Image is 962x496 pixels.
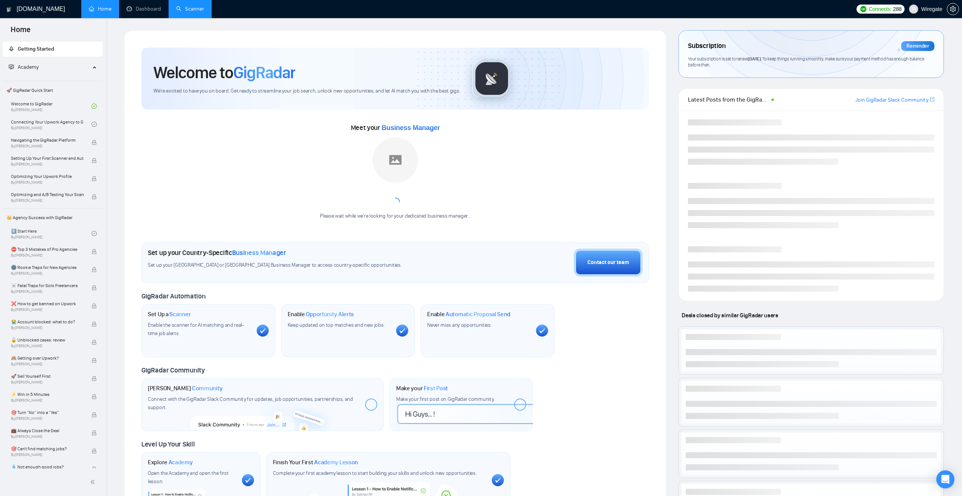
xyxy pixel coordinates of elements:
[91,448,97,454] span: lock
[11,180,84,185] span: By [PERSON_NAME]
[860,6,866,12] img: upwork-logo.png
[148,249,286,257] h1: Set up your Country-Specific
[91,122,97,127] span: check-circle
[11,409,84,416] span: 🎯 Turn “No” into a “Yes”
[947,3,959,15] button: setting
[148,262,445,269] span: Set up your [GEOGRAPHIC_DATA] or [GEOGRAPHIC_DATA] Business Manager to access country-specific op...
[11,416,84,421] span: By [PERSON_NAME]
[141,440,195,448] span: Level Up Your Skill
[91,412,97,417] span: lock
[389,196,401,208] span: loading
[11,191,84,198] span: Optimizing and A/B Testing Your Scanner for Better Results
[3,42,103,57] li: Getting Started
[91,394,97,399] span: lock
[11,453,84,457] span: By [PERSON_NAME]
[91,340,97,345] span: lock
[148,396,353,411] span: Connect with the GigRadar Slack Community for updates, job opportunities, partnerships, and support.
[148,385,223,392] h1: [PERSON_NAME]
[936,470,954,488] div: Open Intercom Messenger
[396,396,494,402] span: Make your first post on GigRadar community.
[748,56,761,62] span: [DATE]
[11,398,84,403] span: By [PERSON_NAME]
[11,144,84,148] span: By [PERSON_NAME]
[176,6,204,12] a: searchScanner
[18,64,39,70] span: Academy
[91,430,97,436] span: lock
[11,136,84,144] span: Navigating the GigRadar Platform
[169,459,193,466] span: Academy
[688,95,769,104] span: Latest Posts from the GigRadar Community
[11,434,84,439] span: By [PERSON_NAME]
[91,231,97,236] span: check-circle
[273,470,477,476] span: Complete your first academy lesson to start building your skills and unlock new opportunities.
[587,258,629,267] div: Contact our team
[11,155,84,162] span: Setting Up Your First Scanner and Auto-Bidder
[153,88,460,95] span: We're excited to have you on board. Get ready to streamline your job search, unlock new opportuni...
[382,124,440,131] span: Business Manager
[11,307,84,312] span: By [PERSON_NAME]
[11,362,84,366] span: By [PERSON_NAME]
[288,322,385,328] span: Keep updated on top matches and new jobs.
[893,5,902,13] span: 288
[11,463,84,471] span: 💧 Not enough good jobs?
[351,124,440,132] span: Meet your
[91,140,97,145] span: lock
[91,321,97,327] span: lock
[11,445,84,453] span: 🎯 Can't find matching jobs?
[6,3,12,15] img: logo
[273,459,358,466] h1: Finish Your First
[232,249,286,257] span: Business Manager
[688,56,924,68] span: Your subscription is set to renew . To keep things running smoothly, make sure your payment metho...
[314,459,358,466] span: Academy Lesson
[306,311,354,318] span: Opportunity Alerts
[11,326,84,330] span: By [PERSON_NAME]
[127,6,161,12] a: dashboardDashboard
[11,225,91,242] a: 1️⃣ Start HereBy[PERSON_NAME]
[11,98,91,114] a: Welcome to GigRadarBy[PERSON_NAME]
[930,96,934,103] a: export
[11,354,84,362] span: 🙈 Getting over Upwork?
[148,470,229,485] span: Open the Academy and open the first lesson.
[288,311,354,318] h1: Enable
[947,6,959,12] span: setting
[3,83,102,98] span: 🚀 GigRadar Quick Start
[5,24,37,40] span: Home
[11,282,84,289] span: ☠️ Fatal Traps for Solo Freelancers
[141,292,205,300] span: GigRadar Automation
[91,194,97,199] span: lock
[427,311,510,318] h1: Enable
[89,6,112,12] a: homeHome
[91,158,97,163] span: lock
[191,396,335,431] img: slackcommunity-bg.png
[869,5,891,13] span: Connects:
[91,285,97,290] span: lock
[424,385,448,392] span: First Post
[11,372,84,380] span: 🚀 Sell Yourself First
[11,318,84,326] span: 😭 Account blocked: what to do?
[11,253,84,258] span: By [PERSON_NAME]
[679,309,781,322] span: Deals closed by similar GigRadar users
[9,64,14,70] span: fund-projection-screen
[91,249,97,254] span: lock
[11,162,84,167] span: By [PERSON_NAME]
[91,104,97,109] span: check-circle
[91,267,97,272] span: lock
[18,46,54,52] span: Getting Started
[141,366,205,374] span: GigRadar Community
[446,311,510,318] span: Automatic Proposal Send
[11,116,91,133] a: Connecting Your Upwork Agency to GigRadarBy[PERSON_NAME]
[930,96,934,102] span: export
[91,376,97,381] span: lock
[11,391,84,398] span: ⚡ Win in 5 Minutes
[427,322,491,328] span: Never miss any opportunities.
[11,198,84,203] span: By [PERSON_NAME]
[11,246,84,253] span: ⛔ Top 3 Mistakes of Pro Agencies
[11,427,84,434] span: 💼 Always Close the Deal
[148,322,244,337] span: Enable the scanner for AI matching and real-time job alerts.
[192,385,223,392] span: Community
[169,311,191,318] span: Scanner
[11,344,84,348] span: By [PERSON_NAME]
[9,46,14,51] span: rocket
[91,303,97,309] span: lock
[315,213,475,220] div: Please wait while we're looking for your dedicated business manager...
